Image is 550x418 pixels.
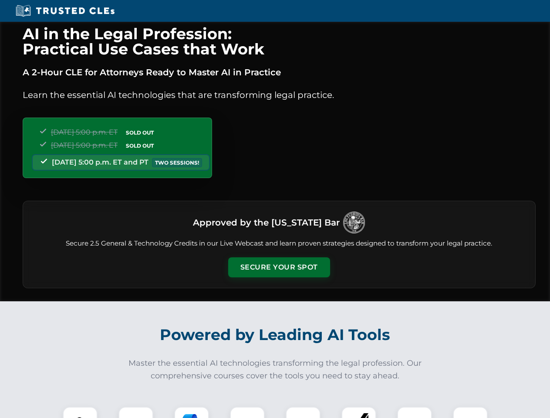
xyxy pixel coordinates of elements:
p: Master the essential AI technologies transforming the legal profession. Our comprehensive courses... [123,357,428,382]
span: [DATE] 5:00 p.m. ET [51,141,118,149]
img: Logo [343,212,365,233]
h2: Powered by Leading AI Tools [34,320,516,350]
span: SOLD OUT [123,128,157,137]
p: Learn the essential AI technologies that are transforming legal practice. [23,88,536,102]
h1: AI in the Legal Profession: Practical Use Cases that Work [23,26,536,57]
span: SOLD OUT [123,141,157,150]
h3: Approved by the [US_STATE] Bar [193,215,340,230]
span: [DATE] 5:00 p.m. ET [51,128,118,136]
img: Trusted CLEs [13,4,117,17]
p: A 2-Hour CLE for Attorneys Ready to Master AI in Practice [23,65,536,79]
button: Secure Your Spot [228,257,330,277]
p: Secure 2.5 General & Technology Credits in our Live Webcast and learn proven strategies designed ... [34,239,525,249]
